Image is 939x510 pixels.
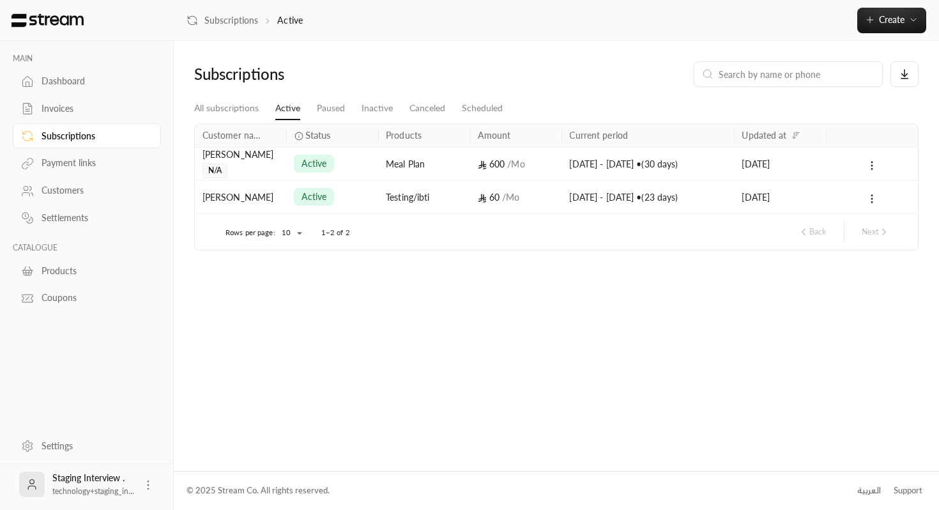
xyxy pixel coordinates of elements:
[13,178,161,203] a: Customers
[10,13,85,27] img: Logo
[187,14,303,27] nav: breadcrumb
[42,291,145,304] div: Coupons
[42,102,145,115] div: Invoices
[13,258,161,283] a: Products
[13,243,161,253] p: CATALOGUE
[13,123,161,148] a: Subscriptions
[13,69,161,94] a: Dashboard
[879,14,905,25] span: Create
[42,440,145,452] div: Settings
[52,472,134,497] div: Staging Interview .
[13,206,161,231] a: Settlements
[187,14,258,27] a: Subscriptions
[42,184,145,197] div: Customers
[42,157,145,169] div: Payment links
[13,54,161,64] p: MAIN
[52,486,134,496] span: technology+staging_in...
[277,14,303,27] p: Active
[13,286,161,311] a: Coupons
[42,265,145,277] div: Products
[42,75,145,88] div: Dashboard
[13,97,161,121] a: Invoices
[857,8,926,33] button: Create
[42,212,145,224] div: Settlements
[42,130,145,143] div: Subscriptions
[13,433,161,458] a: Settings
[13,151,161,176] a: Payment links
